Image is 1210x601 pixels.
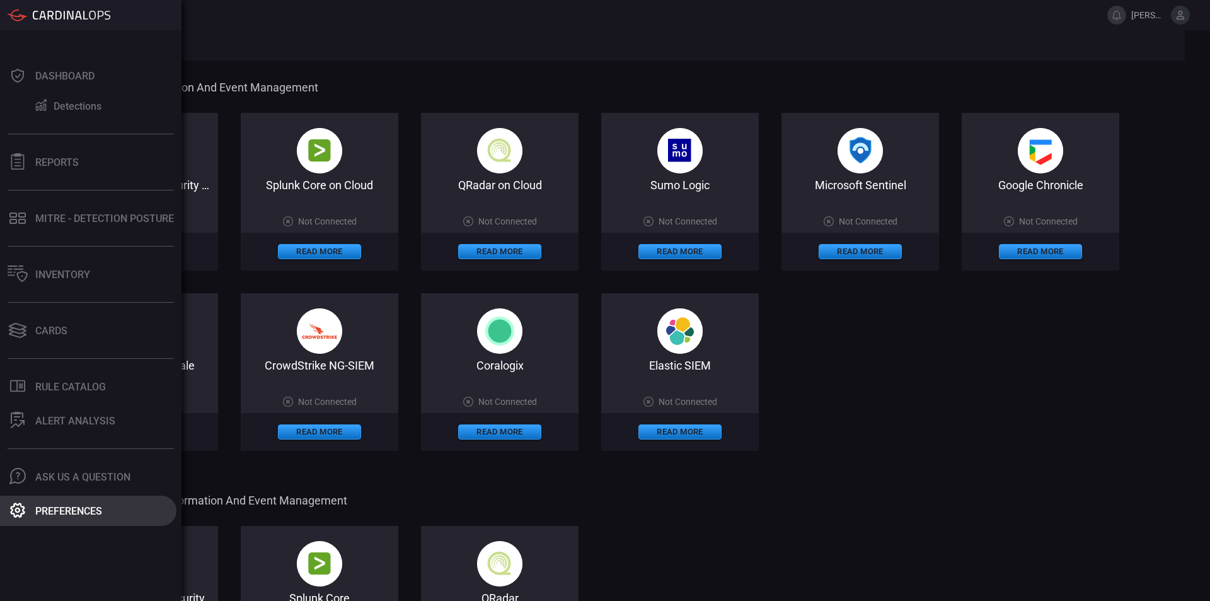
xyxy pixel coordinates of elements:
button: Read More [278,244,361,259]
img: microsoft_sentinel-DmoYopBN.png [838,128,883,173]
span: Not Connected [839,216,897,226]
span: Not Connected [298,216,357,226]
div: Microsoft Sentinel [781,178,939,192]
button: Read More [999,244,1082,259]
div: Cards [35,325,67,337]
button: Read More [638,424,722,440]
button: Read More [638,244,722,259]
span: Not Connected [478,216,537,226]
img: sumo_logic-BhVDPgcO.png [657,128,703,173]
img: qradar_on_cloud-CqUPbAk2.png [477,541,522,586]
div: Dashboard [35,70,95,82]
button: Read More [458,244,541,259]
button: Read More [278,424,361,440]
img: qradar_on_cloud-CqUPbAk2.png [477,128,522,173]
div: ALERT ANALYSIS [35,415,115,427]
div: Detections [54,100,101,112]
button: Read More [458,424,541,440]
div: MITRE - Detection Posture [35,213,174,225]
span: [PERSON_NAME].[PERSON_NAME] [1131,10,1166,20]
button: Read More [819,244,902,259]
span: On Premise Security Information and Event Management [60,494,1182,507]
span: Not Connected [1019,216,1078,226]
div: Elastic SIEM [601,359,759,372]
div: Preferences [35,505,102,517]
div: CrowdStrike NG-SIEM [241,359,398,372]
div: Inventory [35,269,90,281]
div: Rule Catalog [35,381,106,393]
img: splunk-B-AX9-PE.png [297,541,342,586]
img: splunk-B-AX9-PE.png [297,128,342,173]
div: Sumo Logic [601,178,759,192]
span: Not Connected [659,216,717,226]
img: crowdstrike_falcon-DF2rzYKc.png [297,308,342,354]
span: Not Connected [298,397,357,407]
span: Not Connected [659,397,717,407]
div: Ask Us A Question [35,471,130,483]
span: Not Connected [478,397,537,407]
div: Reports [35,156,79,168]
img: svg+xml,%3c [657,308,703,354]
span: Cloud Security Information and Event Management [60,81,1182,94]
img: google_chronicle-BEvpeoLq.png [1018,128,1063,173]
div: QRadar on Cloud [421,178,579,192]
div: Google Chronicle [962,178,1119,192]
img: svg%3e [477,308,522,354]
div: Coralogix [421,359,579,372]
div: Splunk Core on Cloud [241,178,398,192]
